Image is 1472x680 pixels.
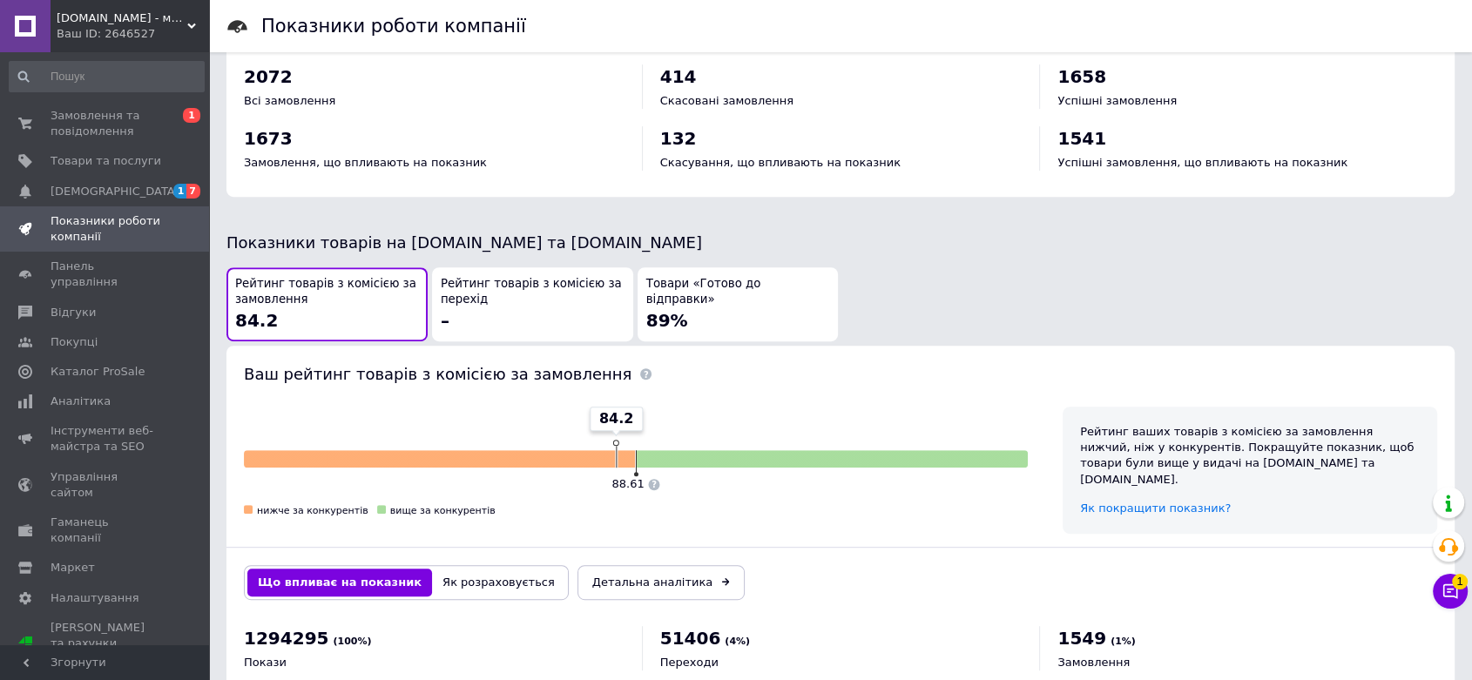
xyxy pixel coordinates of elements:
[333,636,371,647] span: (100%)
[57,26,209,42] div: Ваш ID: 2646527
[244,94,335,107] span: Всі замовлення
[660,656,719,669] span: Переходи
[183,108,200,123] span: 1
[611,477,644,490] span: 88.61
[186,184,200,199] span: 7
[51,153,161,169] span: Товари та послуги
[235,310,278,331] span: 84.2
[51,423,161,454] span: Інструменти веб-майстра та SEO
[441,310,449,331] span: –
[51,305,96,320] span: Відгуки
[1057,66,1106,87] span: 1658
[1057,628,1106,649] span: 1549
[660,94,793,107] span: Скасовані замовлення
[660,66,697,87] span: 414
[173,184,187,199] span: 1
[1057,156,1347,169] span: Успішні замовлення, що впливають на показник
[51,394,111,409] span: Аналітика
[432,267,633,341] button: Рейтинг товарів з комісією за перехід–
[51,108,161,139] span: Замовлення та повідомлення
[1111,636,1136,647] span: (1%)
[725,636,750,647] span: (4%)
[1057,94,1177,107] span: Успішні замовлення
[244,66,293,87] span: 2072
[244,628,328,649] span: 1294295
[257,505,368,516] span: нижче за конкурентів
[577,565,745,600] a: Детальна аналітика
[244,365,631,383] span: Ваш рейтинг товарів з комісією за замовлення
[638,267,839,341] button: Товари «Готово до відправки»89%
[51,259,161,290] span: Панель управління
[57,10,187,26] span: JAPANMOTO.COM.UA - мотозапчасти & мотоцикли
[51,334,98,350] span: Покупці
[235,276,419,308] span: Рейтинг товарів з комісією за замовлення
[51,184,179,199] span: [DEMOGRAPHIC_DATA]
[51,620,161,668] span: [PERSON_NAME] та рахунки
[9,61,205,92] input: Пошук
[244,156,487,169] span: Замовлення, що впливають на показник
[1080,424,1420,488] div: Рейтинг ваших товарів з комісією за замовлення нижчий, ніж у конкурентів. Покращуйте показник, що...
[51,364,145,380] span: Каталог ProSale
[660,128,697,149] span: 132
[599,409,633,428] span: 84.2
[1057,656,1130,669] span: Замовлення
[51,560,95,576] span: Маркет
[261,16,526,37] h1: Показники роботи компанії
[1080,502,1231,515] a: Як покращити показник?
[1433,574,1468,609] button: Чат з покупцем1
[244,656,287,669] span: Покази
[51,515,161,546] span: Гаманець компанії
[1452,574,1468,589] span: 1
[1057,128,1106,149] span: 1541
[441,276,625,308] span: Рейтинг товарів з комісією за перехід
[247,569,432,596] button: Що впливає на показник
[432,569,565,596] button: Як розраховується
[226,267,428,341] button: Рейтинг товарів з комісією за замовлення84.2
[660,156,901,169] span: Скасування, що впливають на показник
[51,469,161,501] span: Управління сайтом
[51,590,139,606] span: Налаштування
[226,233,702,252] span: Показники товарів на [DOMAIN_NAME] та [DOMAIN_NAME]
[51,213,161,245] span: Показники роботи компанії
[646,310,688,331] span: 89%
[646,276,830,308] span: Товари «Готово до відправки»
[390,505,496,516] span: вище за конкурентів
[660,628,721,649] span: 51406
[244,128,293,149] span: 1673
